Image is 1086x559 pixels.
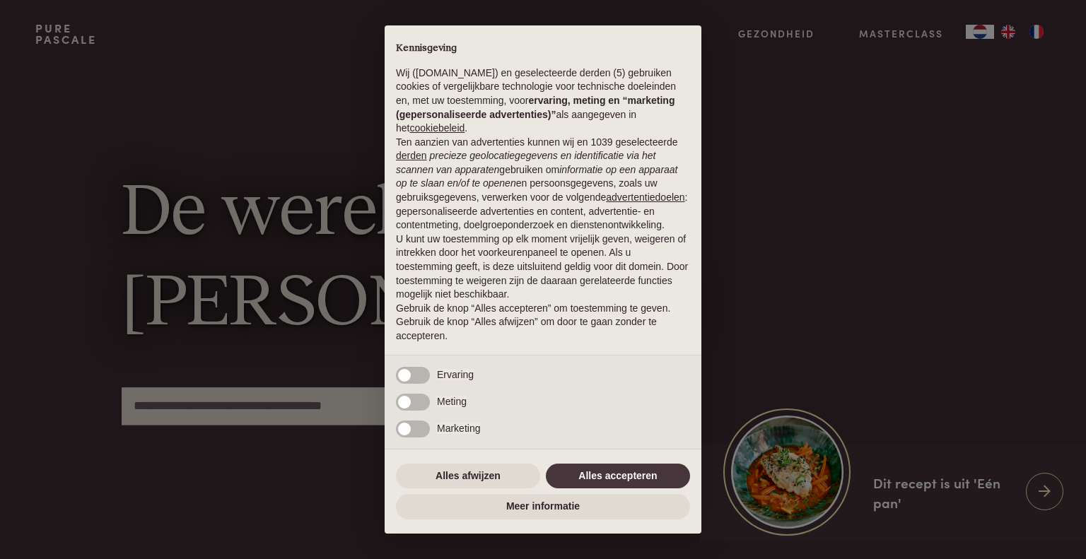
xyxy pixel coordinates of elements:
em: informatie op een apparaat op te slaan en/of te openen [396,164,678,189]
button: Meer informatie [396,494,690,519]
button: derden [396,149,427,163]
p: Ten aanzien van advertenties kunnen wij en 1039 geselecteerde gebruiken om en persoonsgegevens, z... [396,136,690,233]
span: Meting [437,396,467,407]
p: Wij ([DOMAIN_NAME]) en geselecteerde derden (5) gebruiken cookies of vergelijkbare technologie vo... [396,66,690,136]
span: Marketing [437,423,480,434]
a: cookiebeleid [409,122,465,134]
button: Alles accepteren [546,464,690,489]
button: advertentiedoelen [606,191,684,205]
p: Gebruik de knop “Alles accepteren” om toestemming te geven. Gebruik de knop “Alles afwijzen” om d... [396,302,690,343]
p: U kunt uw toestemming op elk moment vrijelijk geven, weigeren of intrekken door het voorkeurenpan... [396,233,690,302]
button: Alles afwijzen [396,464,540,489]
span: Ervaring [437,369,474,380]
strong: ervaring, meting en “marketing (gepersonaliseerde advertenties)” [396,95,675,120]
em: precieze geolocatiegegevens en identificatie via het scannen van apparaten [396,150,655,175]
h2: Kennisgeving [396,42,690,55]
